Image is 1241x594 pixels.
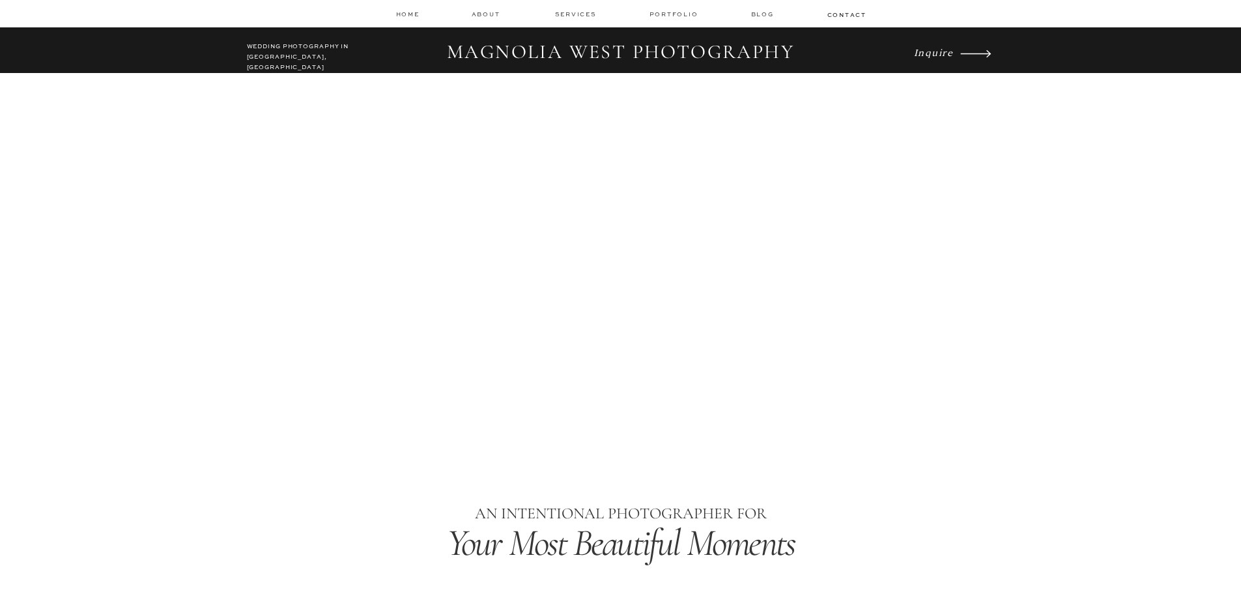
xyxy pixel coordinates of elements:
a: contact [827,10,865,18]
p: AN INTENTIONAL PHOTOGRAPHER FOR [371,501,872,527]
h1: Los Angeles Wedding Photographer [371,398,871,424]
i: Timeless Images & an Unparalleled Experience [348,332,893,378]
a: Inquire [914,43,957,61]
a: home [396,10,421,18]
a: Blog [751,10,777,19]
h2: WEDDING PHOTOGRAPHY IN [GEOGRAPHIC_DATA], [GEOGRAPHIC_DATA] [247,42,362,65]
i: Your Most Beautiful Moments [447,520,795,566]
a: about [472,10,504,19]
h2: MAGNOLIA WEST PHOTOGRAPHY [438,40,803,65]
a: services [555,10,599,18]
a: Portfolio [649,10,701,19]
i: Inquire [914,46,954,58]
